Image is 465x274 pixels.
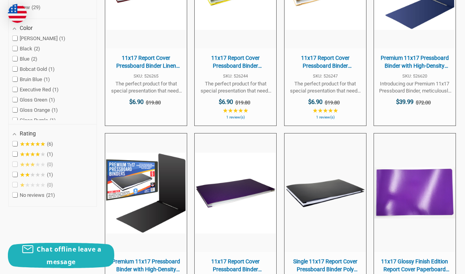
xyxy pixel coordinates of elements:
span: SKU: 526265 [109,74,183,78]
span: New [13,4,41,11]
span: 11x17 Glossy Finish Edition Report Cover Paperboard Binder Includes Fold-over Metal Fasteners Glo... [378,258,452,273]
span: $19.80 [325,100,340,106]
span: 1 [48,66,55,72]
span: 11x17 Report Cover Pressboard Binder Paperboard Panels includes Fold-over Metal Fastener | [PERSO... [288,54,362,70]
span: 1 [47,172,53,178]
span: 1 [49,97,55,103]
span: 1 [44,76,50,82]
span: $39.99 [396,98,413,106]
span: Chat offline leave a message [37,245,101,266]
span: ★★★★★ [223,107,248,114]
span: $19.80 [146,100,161,106]
span: 2 [34,46,40,52]
span: 0 [47,161,53,167]
span: 1 [52,107,58,113]
span: $6.90 [308,98,322,106]
span: No reviews [13,192,55,198]
span: Gloss Orange [13,107,58,113]
span: The perfect product for that special presentation that needs the perfect pop of color to win over... [199,80,272,94]
span: Gloss Purple [13,117,56,124]
span: [PERSON_NAME] [13,35,65,42]
span: SKU: 526244 [199,74,272,78]
span: The perfect product for that special presentation that needs the perfect pop of color to win over... [109,80,183,94]
span: Blue [13,56,37,62]
span: Color [20,25,33,31]
span: $19.80 [235,100,250,106]
span: Premium 11x17 Pressboard Binder with High-Density Polyethylene - 3" Capacity, Crush Finish Exteri... [109,258,183,273]
span: 11x17 Report Cover Pressboard Binder Linen PaperBoard Panels includes Fold-over Metal Fastener Ag... [109,54,183,70]
span: ★★★★★ [20,151,45,157]
span: Executive Red [13,87,59,93]
span: $6.90 [219,98,233,106]
span: ★★★★★ [20,161,45,168]
span: Premium 11x17 Pressboard Binder with High-Density Polyethylene - 3" Capacity, Crush Finish Exteri... [378,54,452,70]
span: 1 review(s) [199,115,272,119]
span: Bruin Blue [13,76,50,83]
span: 1 [50,117,56,123]
span: 0 [47,182,53,188]
span: 29 [32,4,41,10]
img: 11x17 Glossy Finish Edition Report Cover Paperboard Binder Includes Fold-over Metal Fasteners Glo... [374,167,455,218]
span: Bobcat Gold [13,66,55,72]
span: ★★★★★ [20,141,45,147]
span: 1 [52,87,59,93]
span: Black [13,46,40,52]
span: $72.00 [416,100,431,106]
span: ★★★★★ [20,182,45,188]
span: Gloss Green [13,97,55,103]
span: 11x17 Report Cover Pressboard Binder Pressboard Panels includes Fold-over Metal Fastener | Bobcat... [199,54,272,70]
span: SKU: 526247 [288,74,362,78]
button: Chat offline leave a message [8,243,114,268]
span: ★★★★★ [20,172,45,178]
span: The perfect product for that special presentation that needs the perfect pop of color to win over... [288,80,362,94]
span: 11x17 Report Cover Pressboard Binder PaperBoard Panels includes Fold-over Metal Fastener [US_STAT... [199,258,272,273]
span: SKU: 526620 [378,74,452,78]
span: 6 [47,141,53,147]
img: duty and tax information for United States [8,4,27,23]
span: 21 [46,192,55,198]
span: 2 [31,56,37,62]
span: Rating [20,130,36,137]
span: 1 [47,151,53,157]
span: Introducing our Premium 11x17 Pressboard Binder, meticulously designed for durability and functio... [378,80,452,94]
span: $6.90 [129,98,143,106]
span: ★★★★★ [312,107,338,114]
span: 1 review(s) [288,115,362,119]
span: Single 11x17 Report Cover Pressboard Binder Poly Panels Includes Fold-over Metal Fasteners | Black [288,258,362,273]
span: 1 [59,35,65,41]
